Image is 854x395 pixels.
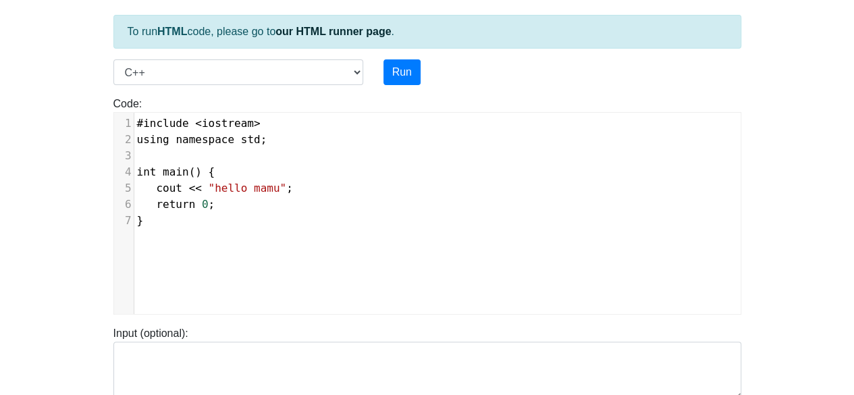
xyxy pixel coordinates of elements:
[241,133,261,146] span: std
[156,198,195,211] span: return
[114,164,134,180] div: 4
[254,117,261,130] span: >
[189,182,202,194] span: <<
[137,214,144,227] span: }
[103,96,751,315] div: Code:
[157,26,187,37] strong: HTML
[137,133,267,146] span: ;
[137,133,169,146] span: using
[202,198,209,211] span: 0
[275,26,391,37] a: our HTML runner page
[114,213,134,229] div: 7
[202,117,254,130] span: iostream
[113,15,741,49] div: To run code, please go to .
[114,148,134,164] div: 3
[156,182,182,194] span: cout
[114,132,134,148] div: 2
[137,165,215,178] span: () {
[208,182,286,194] span: "hello mamu"
[114,180,134,196] div: 5
[195,117,202,130] span: <
[137,117,189,130] span: #include
[114,196,134,213] div: 6
[137,198,215,211] span: ;
[137,182,293,194] span: ;
[137,165,157,178] span: int
[176,133,234,146] span: namespace
[114,115,134,132] div: 1
[163,165,189,178] span: main
[383,59,421,85] button: Run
